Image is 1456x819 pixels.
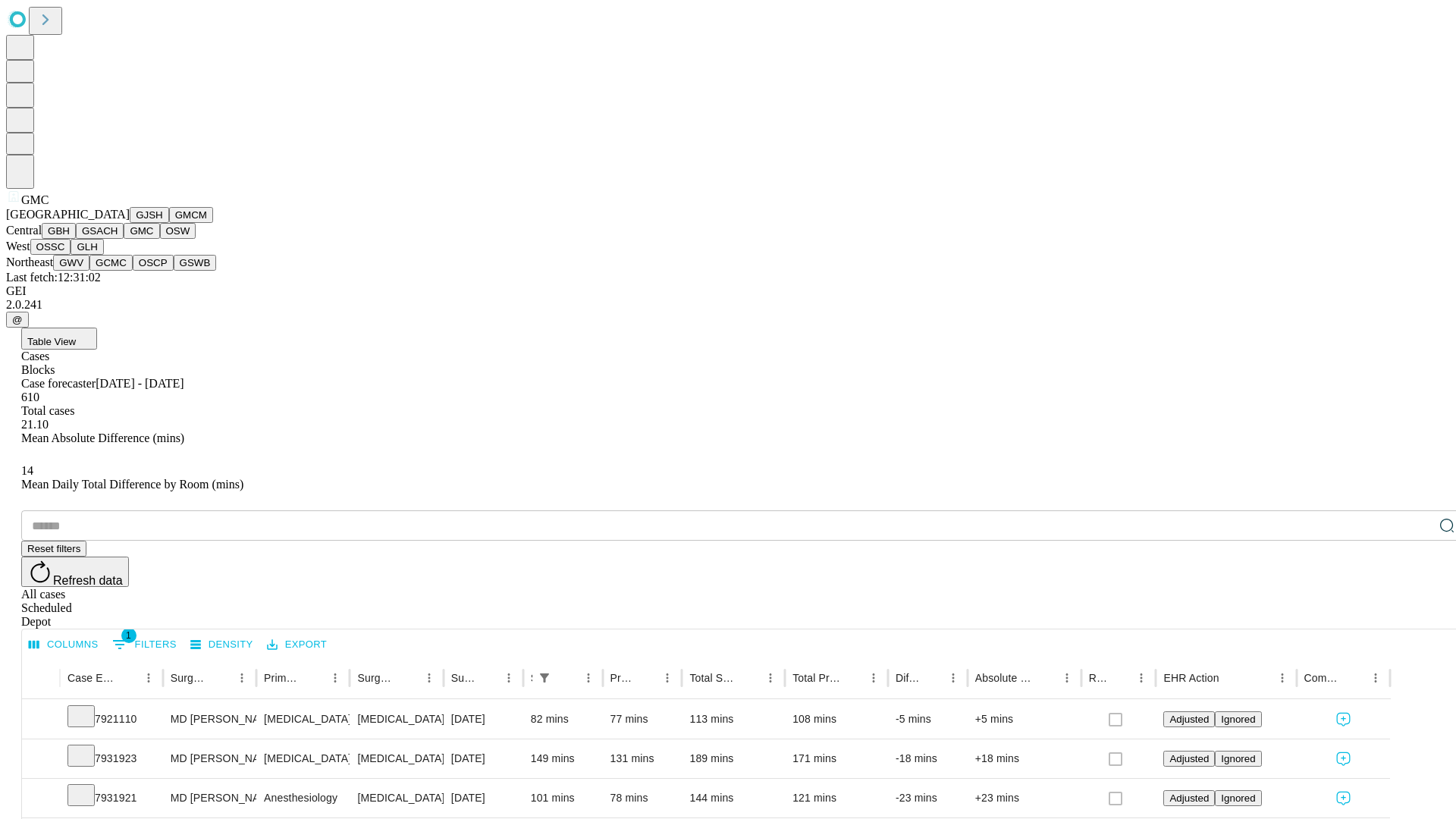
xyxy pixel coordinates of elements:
[534,667,555,689] button: Show filters
[534,667,555,689] div: 1 active filter
[792,779,880,817] div: 121 mins
[6,208,130,221] span: [GEOGRAPHIC_DATA]
[1221,714,1255,725] span: Ignored
[863,667,884,689] button: Menu
[610,779,675,817] div: 78 mins
[71,239,103,255] button: GLH
[792,672,840,684] div: Total Predicted Duration
[76,223,124,239] button: GSACH
[1169,714,1209,725] span: Adjusted
[531,779,595,817] div: 101 mins
[303,667,325,689] button: Sort
[921,667,943,689] button: Sort
[1163,672,1219,684] div: EHR Action
[610,672,635,684] div: Predicted In Room Duration
[124,223,159,239] button: GMC
[169,207,213,223] button: GMCM
[689,739,777,778] div: 189 mins
[67,779,155,817] div: 7931921
[578,667,599,689] button: Menu
[6,256,53,268] span: Northeast
[943,667,964,689] button: Menu
[6,240,30,253] span: West
[21,328,97,350] button: Table View
[451,779,516,817] div: [DATE]
[21,464,33,477] span: 14
[263,633,331,657] button: Export
[21,193,49,206] span: GMC
[67,700,155,739] div: 7921110
[21,478,243,491] span: Mean Daily Total Difference by Room (mins)
[25,633,102,657] button: Select columns
[30,746,52,773] button: Expand
[21,541,86,557] button: Reset filters
[1163,711,1215,727] button: Adjusted
[30,707,52,733] button: Expand
[419,667,440,689] button: Menu
[477,667,498,689] button: Sort
[557,667,578,689] button: Sort
[67,672,115,684] div: Case Epic Id
[739,667,760,689] button: Sort
[975,779,1074,817] div: +23 mins
[171,739,249,778] div: MD [PERSON_NAME]
[21,431,184,444] span: Mean Absolute Difference (mins)
[27,336,76,347] span: Table View
[231,667,253,689] button: Menu
[21,418,49,431] span: 21.10
[896,700,960,739] div: -5 mins
[12,314,23,325] span: @
[53,255,89,271] button: GWV
[96,377,184,390] span: [DATE] - [DATE]
[896,779,960,817] div: -23 mins
[27,543,80,554] span: Reset filters
[689,700,777,739] div: 113 mins
[325,667,346,689] button: Menu
[6,284,1450,298] div: GEI
[792,739,880,778] div: 171 mins
[138,667,159,689] button: Menu
[67,739,155,778] div: 7931923
[6,271,101,284] span: Last fetch: 12:31:02
[975,739,1074,778] div: +18 mins
[451,739,516,778] div: [DATE]
[210,667,231,689] button: Sort
[133,255,174,271] button: OSCP
[842,667,863,689] button: Sort
[357,779,435,817] div: [MEDICAL_DATA]
[1035,667,1056,689] button: Sort
[89,255,133,271] button: GCMC
[174,255,217,271] button: GSWB
[1163,790,1215,806] button: Adjusted
[760,667,781,689] button: Menu
[171,779,249,817] div: MD [PERSON_NAME]
[357,700,435,739] div: [MEDICAL_DATA] GREATER THAN 50SQ CM
[264,700,342,739] div: [MEDICAL_DATA]
[1163,751,1215,767] button: Adjusted
[130,207,169,223] button: GJSH
[451,700,516,739] div: [DATE]
[264,779,342,817] div: Anesthesiology
[264,672,302,684] div: Primary Service
[689,779,777,817] div: 144 mins
[1215,751,1261,767] button: Ignored
[1365,667,1386,689] button: Menu
[21,377,96,390] span: Case forecaster
[42,223,76,239] button: GBH
[171,700,249,739] div: MD [PERSON_NAME]
[498,667,519,689] button: Menu
[1169,753,1209,764] span: Adjusted
[397,667,419,689] button: Sort
[531,739,595,778] div: 149 mins
[53,574,123,587] span: Refresh data
[121,628,136,643] span: 1
[610,739,675,778] div: 131 mins
[1344,667,1365,689] button: Sort
[187,633,257,657] button: Density
[1056,667,1078,689] button: Menu
[117,667,138,689] button: Sort
[1304,672,1342,684] div: Comments
[975,672,1034,684] div: Absolute Difference
[610,700,675,739] div: 77 mins
[975,700,1074,739] div: +5 mins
